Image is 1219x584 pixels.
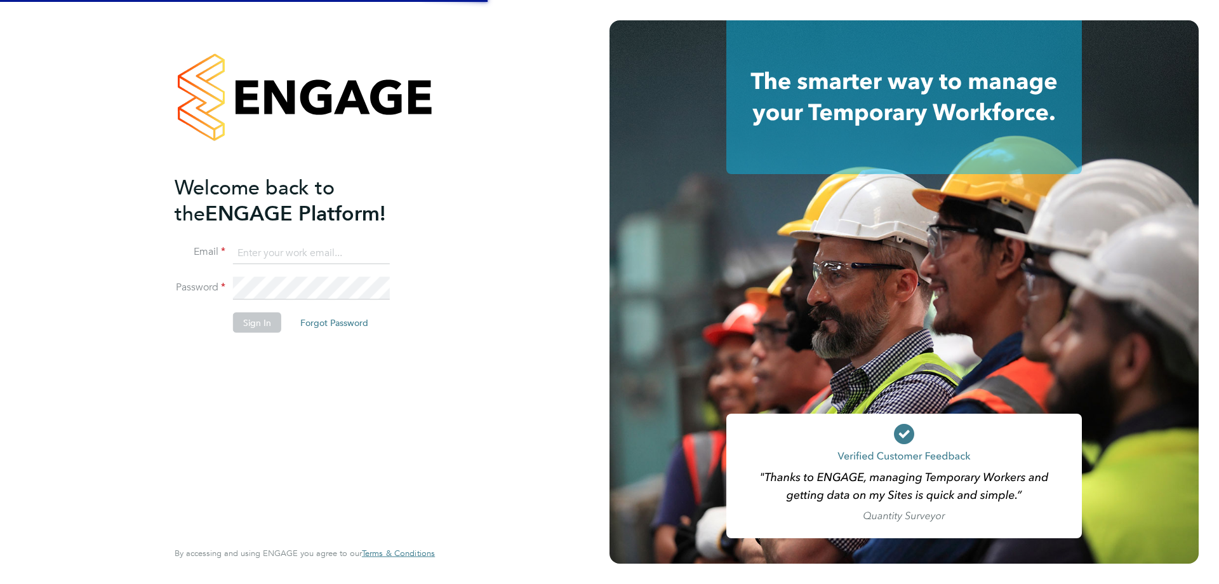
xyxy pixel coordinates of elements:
span: Welcome back to the [175,175,335,226]
input: Enter your work email... [233,241,390,264]
span: By accessing and using ENGAGE you agree to our [175,548,435,559]
span: Terms & Conditions [362,548,435,559]
button: Sign In [233,313,281,333]
a: Terms & Conditions [362,548,435,559]
label: Email [175,245,225,259]
label: Password [175,281,225,294]
h2: ENGAGE Platform! [175,174,422,226]
button: Forgot Password [290,313,378,333]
